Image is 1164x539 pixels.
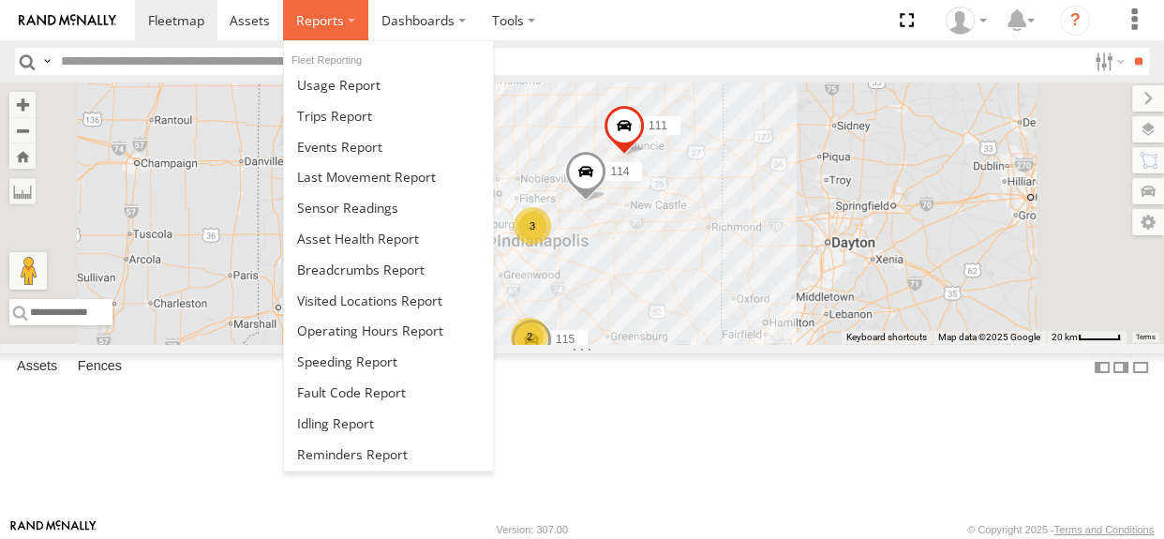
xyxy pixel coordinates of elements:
[9,143,36,169] button: Zoom Home
[19,14,116,27] img: rand-logo.svg
[10,520,97,539] a: Visit our Website
[284,408,493,439] a: Idling Report
[284,161,493,192] a: Last Movement Report
[1132,209,1164,235] label: Map Settings
[1087,48,1127,75] label: Search Filter Options
[9,117,36,143] button: Zoom out
[1046,331,1127,344] button: Map Scale: 20 km per 42 pixels
[1054,524,1154,535] a: Terms and Conditions
[514,207,551,245] div: 3
[938,332,1040,342] span: Map data ©2025 Google
[68,354,131,381] label: Fences
[284,346,493,377] a: Fleet Speed Report
[1093,353,1112,381] label: Dock Summary Table to the Left
[284,254,493,285] a: Breadcrumbs Report
[9,92,36,117] button: Zoom in
[284,470,493,501] a: Service Reminder Notifications Report
[1131,353,1150,381] label: Hide Summary Table
[284,223,493,254] a: Asset Health Report
[9,252,47,290] button: Drag Pegman onto the map to open Street View
[284,192,493,223] a: Sensor Readings
[7,354,67,381] label: Assets
[284,439,493,470] a: Reminders Report
[1136,334,1156,341] a: Terms (opens in new tab)
[556,332,575,345] span: 115
[9,178,36,204] label: Measure
[1052,332,1078,342] span: 20 km
[284,377,493,408] a: Fault Code Report
[284,69,493,100] a: Usage Report
[511,318,548,355] div: 2
[284,285,493,316] a: Visited Locations Report
[39,48,54,75] label: Search Query
[610,164,629,177] span: 114
[1060,6,1090,36] i: ?
[967,524,1154,535] div: © Copyright 2025 -
[846,331,927,344] button: Keyboard shortcuts
[284,315,493,346] a: Asset Operating Hours Report
[284,131,493,162] a: Full Events Report
[284,100,493,131] a: Trips Report
[939,7,993,35] div: Brandon Hickerson
[497,524,568,535] div: Version: 307.00
[649,118,667,131] span: 111
[1112,353,1130,381] label: Dock Summary Table to the Right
